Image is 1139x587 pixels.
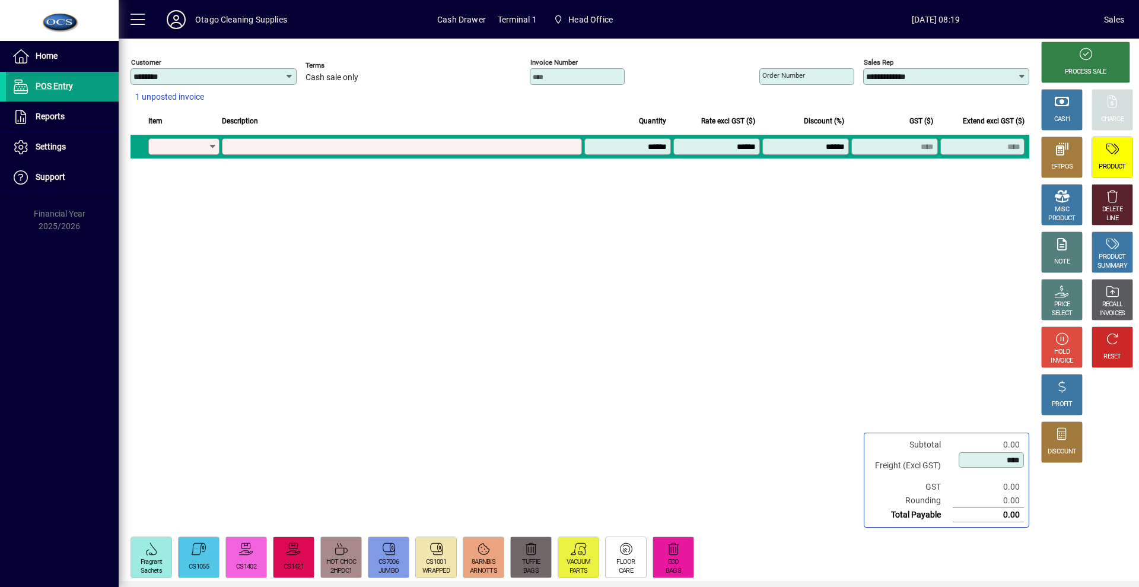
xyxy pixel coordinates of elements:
[141,558,162,567] div: Fragrant
[768,10,1104,29] span: [DATE] 08:19
[1054,258,1070,266] div: NOTE
[1103,353,1121,361] div: RESET
[869,480,953,494] td: GST
[306,73,358,83] span: Cash sale only
[549,9,618,30] span: Head Office
[470,567,497,576] div: ARNOTTS
[1102,300,1123,309] div: RECALL
[567,558,591,567] div: VACUUM
[1052,400,1072,409] div: PROFIT
[1054,115,1070,124] div: CASH
[378,567,399,576] div: JUMBO
[1051,163,1073,172] div: EFTPOS
[36,172,65,182] span: Support
[869,438,953,452] td: Subtotal
[6,163,119,192] a: Support
[189,563,209,572] div: CS1055
[909,115,933,128] span: GST ($)
[36,51,58,61] span: Home
[222,115,258,128] span: Description
[36,112,65,121] span: Reports
[530,58,578,66] mat-label: Invoice number
[1097,262,1127,271] div: SUMMARY
[1099,163,1125,172] div: PRODUCT
[953,494,1024,508] td: 0.00
[1106,214,1118,223] div: LINE
[616,558,635,567] div: FLOOR
[1055,205,1069,214] div: MISC
[426,558,446,567] div: CS1001
[284,563,304,572] div: CS1421
[195,10,287,29] div: Otago Cleaning Supplies
[306,62,377,69] span: Terms
[619,567,633,576] div: CARE
[522,558,540,567] div: TUFFIE
[1048,214,1075,223] div: PRODUCT
[1102,205,1122,214] div: DELETE
[1101,115,1124,124] div: CHARGE
[1065,68,1106,77] div: PROCESS SALE
[148,115,163,128] span: Item
[131,87,209,108] button: 1 unposted invoice
[1099,309,1125,318] div: INVOICES
[6,42,119,71] a: Home
[1099,253,1125,262] div: PRODUCT
[378,558,399,567] div: CS7006
[666,567,681,576] div: BAGS
[135,91,204,103] span: 1 unposted invoice
[1054,348,1070,357] div: HOLD
[953,508,1024,522] td: 0.00
[762,71,805,80] mat-label: Order number
[869,494,953,508] td: Rounding
[36,81,73,91] span: POS Entry
[6,102,119,132] a: Reports
[1054,300,1070,309] div: PRICE
[326,558,356,567] div: HOT CHOC
[157,9,195,30] button: Profile
[6,132,119,162] a: Settings
[668,558,679,567] div: ECO
[330,567,352,576] div: 2HPDC1
[1104,10,1124,29] div: Sales
[141,567,162,576] div: Sachets
[869,508,953,522] td: Total Payable
[568,10,613,29] span: Head Office
[963,115,1025,128] span: Extend excl GST ($)
[498,10,537,29] span: Terminal 1
[36,142,66,151] span: Settings
[472,558,495,567] div: 8ARNBIS
[869,452,953,480] td: Freight (Excl GST)
[131,58,161,66] mat-label: Customer
[864,58,893,66] mat-label: Sales rep
[1051,357,1073,366] div: INVOICE
[639,115,666,128] span: Quantity
[523,567,539,576] div: BAGS
[569,567,588,576] div: PARTS
[953,438,1024,452] td: 0.00
[1048,448,1076,456] div: DISCOUNT
[236,563,256,572] div: CS1402
[437,10,486,29] span: Cash Drawer
[1052,309,1073,318] div: SELECT
[804,115,844,128] span: Discount (%)
[701,115,755,128] span: Rate excl GST ($)
[422,567,450,576] div: WRAPPED
[953,480,1024,494] td: 0.00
